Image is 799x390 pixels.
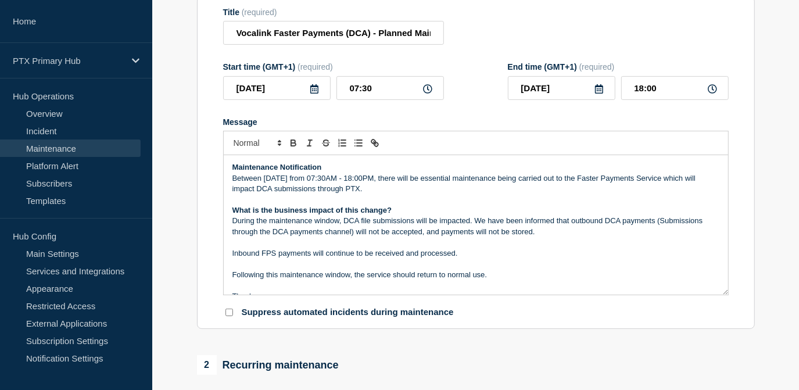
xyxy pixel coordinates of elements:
button: Toggle bold text [285,136,302,150]
strong: What is the business impact of this change? [232,206,392,214]
p: PTX Primary Hub [13,56,124,66]
input: Suppress automated incidents during maintenance [225,309,233,316]
p: Thank you [232,291,719,302]
p: During the maintenance window, DCA file submissions will be impacted. We have been informed that ... [232,216,719,237]
button: Toggle strikethrough text [318,136,334,150]
div: Recurring maintenance [197,355,339,375]
button: Toggle italic text [302,136,318,150]
p: Suppress automated incidents during maintenance [242,307,454,318]
input: Title [223,21,444,45]
input: YYYY-MM-DD [223,76,331,100]
p: Inbound FPS payments will continue to be received and processed. [232,248,719,259]
div: Message [224,155,728,295]
strong: Maintenance Notification [232,163,322,171]
span: 2 [197,355,217,375]
input: HH:MM [621,76,729,100]
div: Start time (GMT+1) [223,62,444,71]
div: Title [223,8,444,17]
button: Toggle link [367,136,383,150]
p: Following this maintenance window, the service should return to normal use. [232,270,719,280]
span: (required) [242,8,277,17]
div: Message [223,117,729,127]
input: HH:MM [336,76,444,100]
p: Between [DATE] from 07:30AM - 18:00PM, there will be essential maintenance being carried out to t... [232,173,719,195]
div: End time (GMT+1) [508,62,729,71]
span: (required) [579,62,615,71]
button: Toggle ordered list [334,136,350,150]
span: Font size [228,136,285,150]
button: Toggle bulleted list [350,136,367,150]
span: (required) [298,62,333,71]
input: YYYY-MM-DD [508,76,615,100]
